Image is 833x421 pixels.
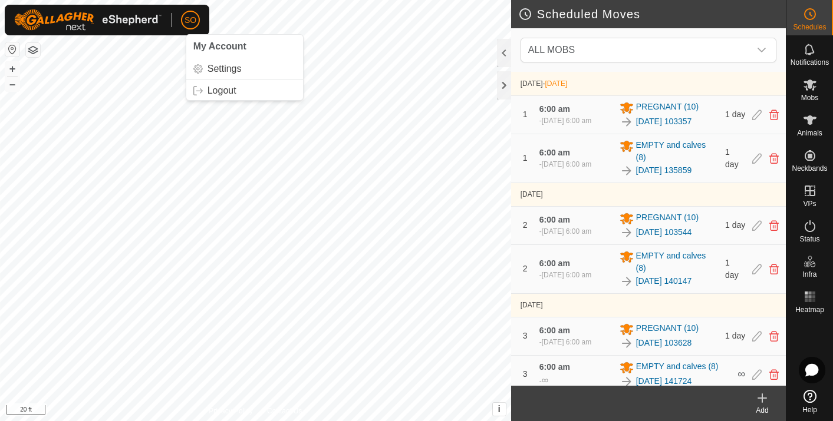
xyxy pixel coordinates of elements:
div: - [539,159,591,170]
span: Status [799,236,819,243]
a: Settings [186,59,303,78]
span: 2 [523,264,528,273]
span: PREGNANT (10) [636,211,699,226]
a: [DATE] 141724 [636,375,692,387]
a: Logout [186,81,303,100]
button: Map Layers [26,43,40,57]
span: 6:00 am [539,326,570,335]
span: [DATE] 6:00 am [542,271,591,279]
span: SO [185,14,196,26]
a: Privacy Policy [209,406,253,416]
div: - [539,373,548,387]
span: Infra [802,271,816,278]
div: Add [739,405,786,416]
span: Neckbands [792,165,827,172]
span: 1 day [725,220,745,230]
a: [DATE] 103544 [636,226,692,238]
a: [DATE] 103357 [636,115,692,128]
span: [DATE] 6:00 am [542,338,591,346]
img: To [620,115,634,129]
a: Help [786,385,833,418]
span: ∞ [542,375,548,385]
span: 1 day [725,331,745,340]
a: Contact Us [267,406,302,416]
img: To [620,374,634,389]
span: [DATE] 6:00 am [542,227,591,236]
span: VPs [803,200,816,207]
div: - [539,337,591,347]
img: To [620,164,634,178]
span: 1 [523,110,528,119]
button: Reset Map [5,42,19,57]
span: 1 [523,153,528,163]
span: Logout [208,86,236,95]
span: Notifications [791,59,829,66]
button: – [5,77,19,91]
span: 2 [523,220,528,230]
span: 1 day [725,258,739,280]
span: 6:00 am [539,104,570,114]
span: [DATE] [521,301,543,309]
span: Animals [797,130,822,137]
span: PREGNANT (10) [636,322,699,336]
span: - [543,79,568,88]
a: [DATE] 140147 [636,275,692,287]
img: To [620,226,634,240]
span: EMPTY and calves (8) [636,139,719,164]
span: 6:00 am [539,362,570,372]
span: [DATE] [521,79,543,88]
a: [DATE] 135859 [636,164,692,177]
span: Heatmap [795,306,824,313]
span: PREGNANT (10) [636,101,699,115]
span: EMPTY and calves (8) [636,360,719,374]
span: 1 day [725,110,745,119]
a: [DATE] 103628 [636,337,692,349]
span: Schedules [793,24,826,31]
span: 1 day [725,147,739,169]
span: ∞ [737,368,745,380]
div: - [539,115,591,126]
img: Gallagher Logo [14,9,162,31]
button: + [5,62,19,76]
span: 6:00 am [539,258,570,268]
span: Settings [208,64,242,74]
button: i [493,403,506,416]
span: 6:00 am [539,215,570,224]
div: - [539,226,591,237]
div: dropdown trigger [750,38,773,62]
span: My Account [193,41,246,51]
span: [DATE] 6:00 am [542,117,591,125]
span: 3 [523,369,528,379]
span: 6:00 am [539,148,570,157]
span: EMPTY and calves (8) [636,250,719,274]
span: [DATE] [521,190,543,198]
span: 3 [523,331,528,340]
span: i [498,404,500,414]
span: Help [802,406,817,413]
img: To [620,336,634,350]
span: Mobs [801,94,818,101]
h2: Scheduled Moves [518,7,786,21]
span: [DATE] 6:00 am [542,160,591,168]
span: ALL MOBS [523,38,750,62]
span: [DATE] [545,79,568,88]
div: - [539,270,591,280]
span: ALL MOBS [528,45,575,55]
img: To [620,274,634,289]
